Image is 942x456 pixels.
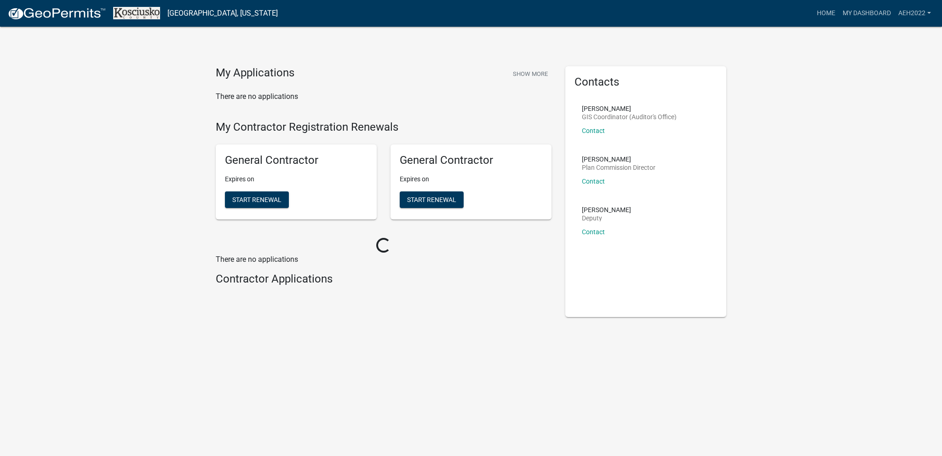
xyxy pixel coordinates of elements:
[582,164,655,171] p: Plan Commission Director
[167,6,278,21] a: [GEOGRAPHIC_DATA], [US_STATE]
[400,174,542,184] p: Expires on
[216,66,294,80] h4: My Applications
[400,154,542,167] h5: General Contractor
[582,105,677,112] p: [PERSON_NAME]
[216,272,551,289] wm-workflow-list-section: Contractor Applications
[582,228,605,236] a: Contact
[582,207,631,213] p: [PERSON_NAME]
[582,114,677,120] p: GIS Coordinator (Auditor's Office)
[582,215,631,221] p: Deputy
[582,156,655,162] p: [PERSON_NAME]
[400,191,464,208] button: Start Renewal
[813,5,839,22] a: Home
[216,272,551,286] h4: Contractor Applications
[509,66,551,81] button: Show More
[582,178,605,185] a: Contact
[225,174,368,184] p: Expires on
[895,5,935,22] a: AEH2022
[582,127,605,134] a: Contact
[225,154,368,167] h5: General Contractor
[216,121,551,227] wm-registration-list-section: My Contractor Registration Renewals
[225,191,289,208] button: Start Renewal
[216,121,551,134] h4: My Contractor Registration Renewals
[574,75,717,89] h5: Contacts
[839,5,895,22] a: My Dashboard
[216,254,551,265] p: There are no applications
[216,91,551,102] p: There are no applications
[407,196,456,203] span: Start Renewal
[113,7,160,19] img: Kosciusko County, Indiana
[232,196,281,203] span: Start Renewal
